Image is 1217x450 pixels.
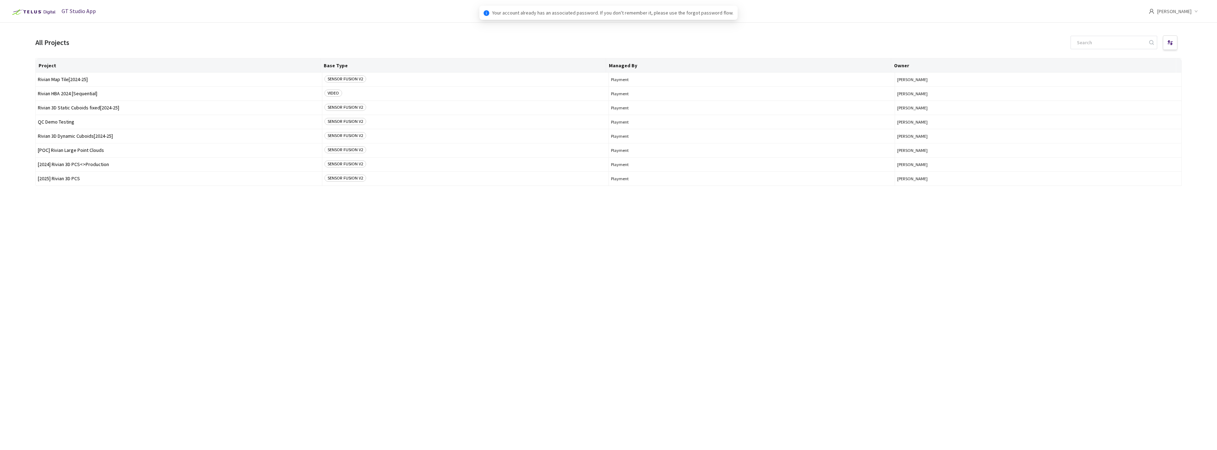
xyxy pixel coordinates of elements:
span: SENSOR FUSION V2 [324,104,366,111]
span: Rivian Map Tile[2024-25] [38,77,320,82]
span: SENSOR FUSION V2 [324,118,366,125]
span: Rivian HBA 2024 [Sequential] [38,91,320,96]
button: [PERSON_NAME] [897,176,1179,181]
span: QC Demo Testing [38,119,320,125]
span: SENSOR FUSION V2 [324,160,366,167]
span: info-circle [484,10,489,16]
th: Base Type [321,58,606,73]
span: Playment [611,77,893,82]
button: [PERSON_NAME] [897,133,1179,139]
span: Rivian 3D Static Cuboids fixed[2024-25] [38,105,320,110]
span: Playment [611,119,893,125]
button: [PERSON_NAME] [897,119,1179,125]
span: Playment [611,133,893,139]
button: [PERSON_NAME] [897,77,1179,82]
span: VIDEO [324,90,342,97]
div: All Projects [35,37,69,48]
span: Playment [611,176,893,181]
span: SENSOR FUSION V2 [324,75,366,82]
span: Playment [611,148,893,153]
span: down [1194,10,1198,13]
span: Playment [611,91,893,96]
img: Telus [8,6,58,18]
span: Playment [611,162,893,167]
span: GT Studio App [62,7,96,15]
span: [POC] Rivian Large Point Clouds [38,148,320,153]
span: Your account already has an associated password. If you don't remember it, please use the forgot ... [492,9,733,17]
span: SENSOR FUSION V2 [324,175,366,182]
button: [PERSON_NAME] [897,91,1179,96]
span: [2024] Rivian 3D PCS<>Production [38,162,320,167]
input: Search [1073,36,1148,49]
button: [PERSON_NAME] [897,105,1179,110]
span: Rivian 3D Dynamic Cuboids[2024-25] [38,133,320,139]
span: SENSOR FUSION V2 [324,132,366,139]
th: Owner [891,58,1176,73]
button: [PERSON_NAME] [897,162,1179,167]
button: [PERSON_NAME] [897,148,1179,153]
th: Managed By [606,58,891,73]
span: user [1149,8,1154,14]
th: Project [36,58,321,73]
span: SENSOR FUSION V2 [324,146,366,153]
span: [2025] Rivian 3D PCS [38,176,320,181]
span: Playment [611,105,893,110]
